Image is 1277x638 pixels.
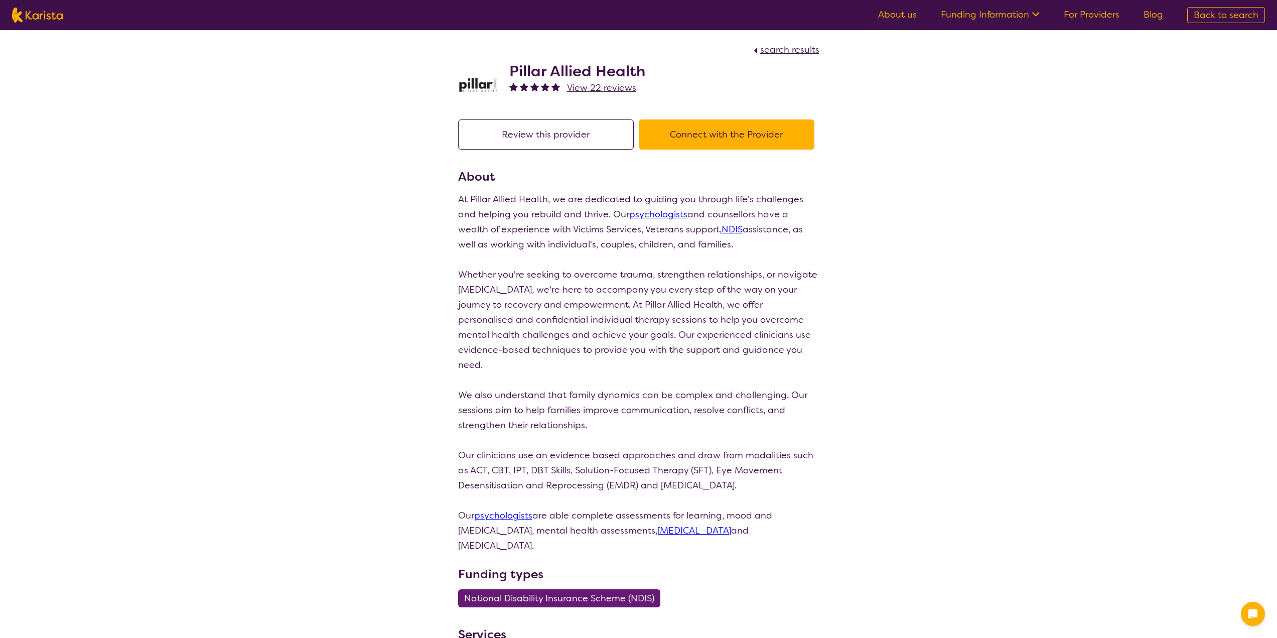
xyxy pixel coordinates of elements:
img: Karista logo [12,8,63,23]
a: psychologists [474,509,532,522]
button: Review this provider [458,119,634,150]
a: National Disability Insurance Scheme (NDIS) [458,592,666,604]
a: View 22 reviews [567,80,636,95]
img: rfh6iifgakk6qm0ilome.png [458,65,498,105]
a: Review this provider [458,129,639,141]
h2: Pillar Allied Health [509,62,645,80]
a: psychologists [629,208,687,220]
p: Our clinicians use an evidence based approaches and draw from modalities such as ACT, CBT, IPT, D... [458,448,819,493]
a: About us [878,9,917,21]
a: search results [751,44,819,56]
h3: About [458,168,819,186]
a: For Providers [1064,9,1119,21]
img: fullstar [509,82,518,91]
a: NDIS [722,223,743,235]
p: At Pillar Allied Health, we are dedicated to guiding you through life's challenges and helping yo... [458,192,819,252]
img: fullstar [520,82,528,91]
h3: Funding types [458,565,819,583]
img: fullstar [541,82,549,91]
p: Our are able complete assessments for learning, mood and [MEDICAL_DATA], mental health assessment... [458,508,819,553]
span: Back to search [1194,9,1258,21]
img: fullstar [551,82,560,91]
a: Connect with the Provider [639,129,819,141]
a: Funding Information [941,9,1040,21]
span: National Disability Insurance Scheme (NDIS) [464,589,654,607]
span: View 22 reviews [567,82,636,94]
span: search results [760,44,819,56]
img: fullstar [530,82,539,91]
a: [MEDICAL_DATA] [657,525,731,537]
a: Back to search [1187,7,1265,23]
p: Whether you're seeking to overcome trauma, strengthen relationships, or navigate [MEDICAL_DATA], ... [458,267,819,372]
p: We also understand that family dynamics can be complex and challenging. Our sessions aim to help ... [458,388,819,433]
button: Connect with the Provider [639,119,814,150]
a: Blog [1144,9,1163,21]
